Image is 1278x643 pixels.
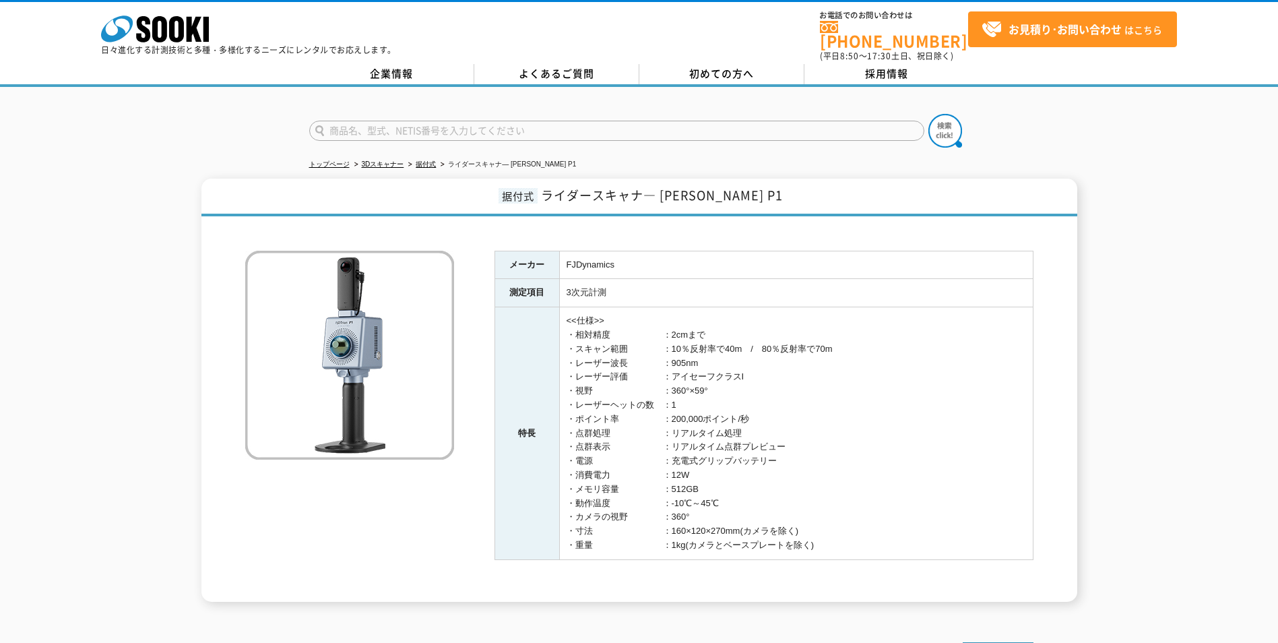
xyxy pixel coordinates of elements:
[494,279,559,307] th: 測定項目
[541,186,783,204] span: ライダースキャナ― [PERSON_NAME] P1
[820,21,968,49] a: [PHONE_NUMBER]
[245,251,454,460] img: ライダースキャナ― FJD Trion P1
[416,160,436,168] a: 据付式
[494,251,559,279] th: メーカー
[820,11,968,20] span: お電話でのお問い合わせは
[362,160,404,168] a: 3Dスキャナー
[494,307,559,560] th: 特長
[968,11,1177,47] a: お見積り･お問い合わせはこちら
[474,64,639,84] a: よくあるご質問
[309,64,474,84] a: 企業情報
[840,50,859,62] span: 8:50
[499,188,538,204] span: 据付式
[559,279,1033,307] td: 3次元計測
[639,64,804,84] a: 初めての方へ
[804,64,969,84] a: 採用情報
[982,20,1162,40] span: はこちら
[867,50,891,62] span: 17:30
[559,251,1033,279] td: FJDynamics
[820,50,953,62] span: (平日 ～ 土日、祝日除く)
[1009,21,1122,37] strong: お見積り･お問い合わせ
[928,114,962,148] img: btn_search.png
[101,46,396,54] p: 日々進化する計測技術と多種・多様化するニーズにレンタルでお応えします。
[438,158,576,172] li: ライダースキャナ― [PERSON_NAME] P1
[309,160,350,168] a: トップページ
[689,66,754,81] span: 初めての方へ
[559,307,1033,560] td: <<仕様>> ・相対精度 ：2cmまで ・スキャン範囲 ：10％反射率で40m / 80％反射率で70m ・レーザー波長 ：905nm ・レーザー評価 ：アイセーフクラスI ・視野 ：360°×...
[309,121,924,141] input: 商品名、型式、NETIS番号を入力してください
